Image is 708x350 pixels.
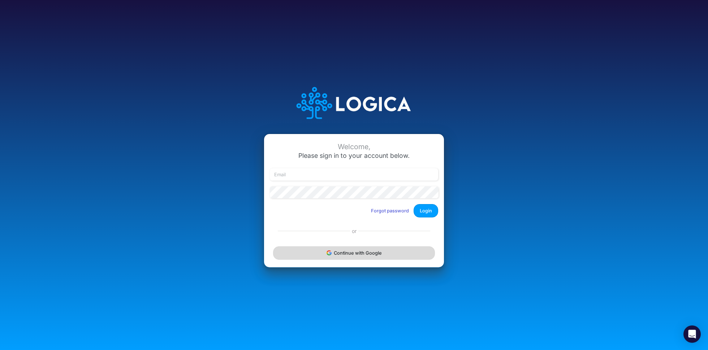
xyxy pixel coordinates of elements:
button: Login [414,204,438,217]
div: Welcome, [270,143,438,151]
input: Email [270,168,438,181]
button: Forgot password [366,205,414,217]
button: Continue with Google [273,246,435,260]
div: Open Intercom Messenger [683,325,701,343]
span: Please sign in to your account below. [298,152,410,159]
